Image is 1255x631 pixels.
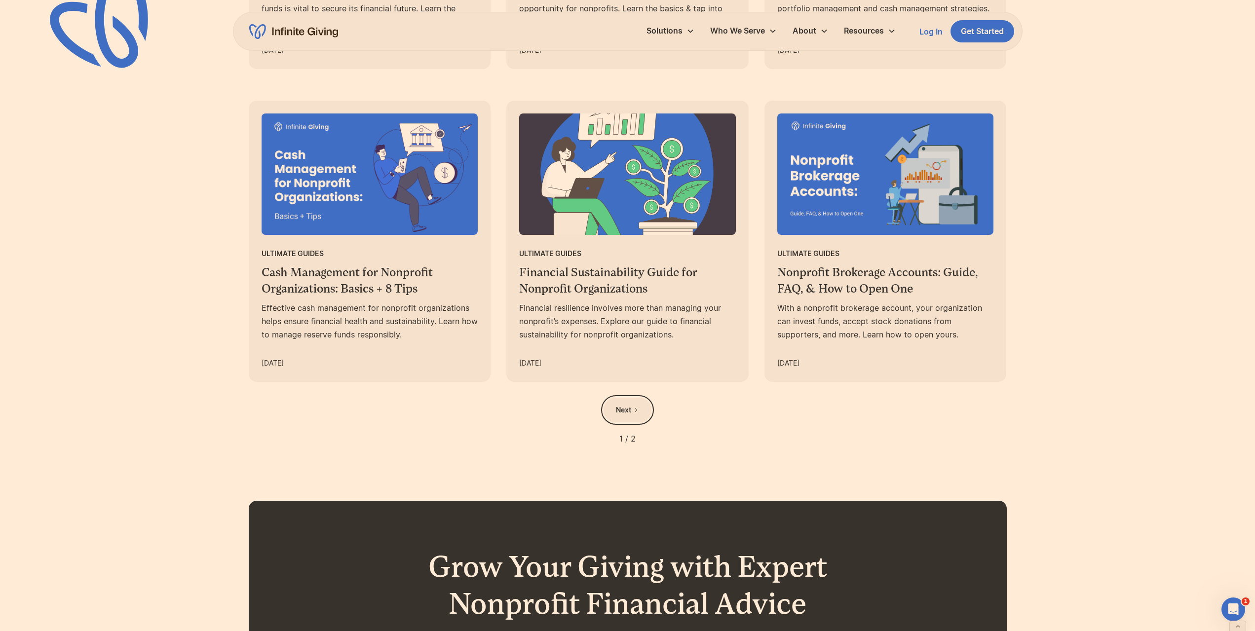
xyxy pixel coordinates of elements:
[262,264,478,297] h3: Cash Management for Nonprofit Organizations: Basics + 8 Tips
[710,24,765,37] div: Who We Serve
[702,20,785,41] div: Who We Serve
[785,20,836,41] div: About
[250,102,490,381] a: Ultimate GuidesCash Management for Nonprofit Organizations: Basics + 8 TipsEffective cash managem...
[777,301,994,342] div: With a nonprofit brokerage account, your organization can invest funds, accept stock donations fr...
[765,102,1006,381] a: Ultimate GuidesNonprofit Brokerage Accounts: Guide, FAQ, & How to Open OneWith a nonprofit broker...
[249,24,338,39] a: home
[1221,597,1245,621] iframe: Intercom live chat
[777,357,799,369] div: [DATE]
[777,248,839,260] div: Ultimate Guides
[375,548,880,622] h1: Grow Your Giving with Expert Nonprofit Financial Advice
[793,24,816,37] div: About
[519,301,736,342] div: Financial resilience involves more than managing your nonprofit’s expenses. Explore our guide to ...
[519,264,736,297] h3: Financial Sustainability Guide for Nonprofit Organizations
[616,404,631,416] div: Next
[262,357,284,369] div: [DATE]
[951,20,1014,42] a: Get Started
[519,248,581,260] div: Ultimate Guides
[639,20,702,41] div: Solutions
[249,398,1007,445] div: List
[507,102,748,381] a: Ultimate GuidesFinancial Sustainability Guide for Nonprofit OrganizationsFinancial resilience inv...
[249,432,1007,445] div: Page 1 of 2
[647,24,683,37] div: Solutions
[777,264,994,297] h3: Nonprofit Brokerage Accounts: Guide, FAQ, & How to Open One
[604,398,651,422] a: Next Page
[919,26,943,37] a: Log In
[262,301,478,342] div: Effective cash management for nonprofit organizations helps ensure financial health and sustainab...
[844,24,884,37] div: Resources
[836,20,904,41] div: Resources
[262,248,324,260] div: Ultimate Guides
[919,28,943,36] div: Log In
[519,357,541,369] div: [DATE]
[1242,597,1250,605] span: 1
